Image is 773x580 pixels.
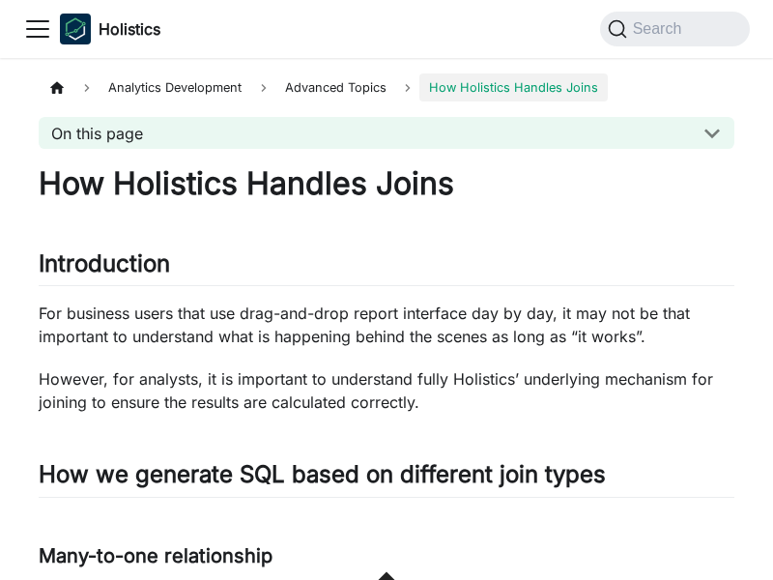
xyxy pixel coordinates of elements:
p: For business users that use drag-and-drop report interface day by day, it may not be that importa... [39,302,734,348]
p: However, for analysts, it is important to understand fully Holistics’ underlying mechanism for jo... [39,367,734,414]
span: How Holistics Handles Joins [419,73,608,101]
a: Home page [39,73,75,101]
span: Advanced Topics [275,73,396,101]
button: Search (Command+K) [600,12,750,46]
h2: How we generate SQL based on different join types [39,460,734,497]
h1: How Holistics Handles Joins [39,164,734,203]
h2: Introduction [39,249,734,286]
img: Holistics [60,14,91,44]
nav: Breadcrumbs [39,73,734,101]
h3: Many-to-one relationship [39,544,734,568]
span: Analytics Development [99,73,251,101]
button: Toggle navigation bar [23,14,52,43]
b: Holistics [99,17,160,41]
button: On this page [39,117,734,149]
span: Search [627,20,694,38]
a: HolisticsHolisticsHolistics [60,14,160,44]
